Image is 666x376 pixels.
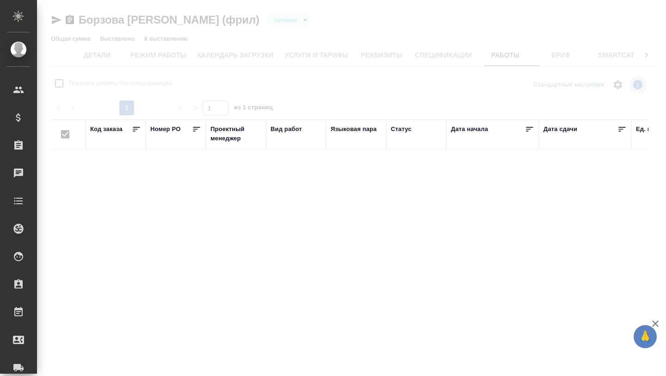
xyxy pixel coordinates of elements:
div: Код заказа [90,125,123,134]
span: 🙏 [637,327,653,346]
div: Проектный менеджер [210,125,261,143]
div: Статус [391,125,412,134]
div: Дата сдачи [543,125,577,134]
div: Вид работ [271,125,302,134]
div: Языковая пара [331,125,377,134]
div: Номер PO [150,125,180,134]
div: Ед. изм. [636,125,660,134]
button: 🙏 [634,325,657,348]
div: Дата начала [451,125,488,134]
